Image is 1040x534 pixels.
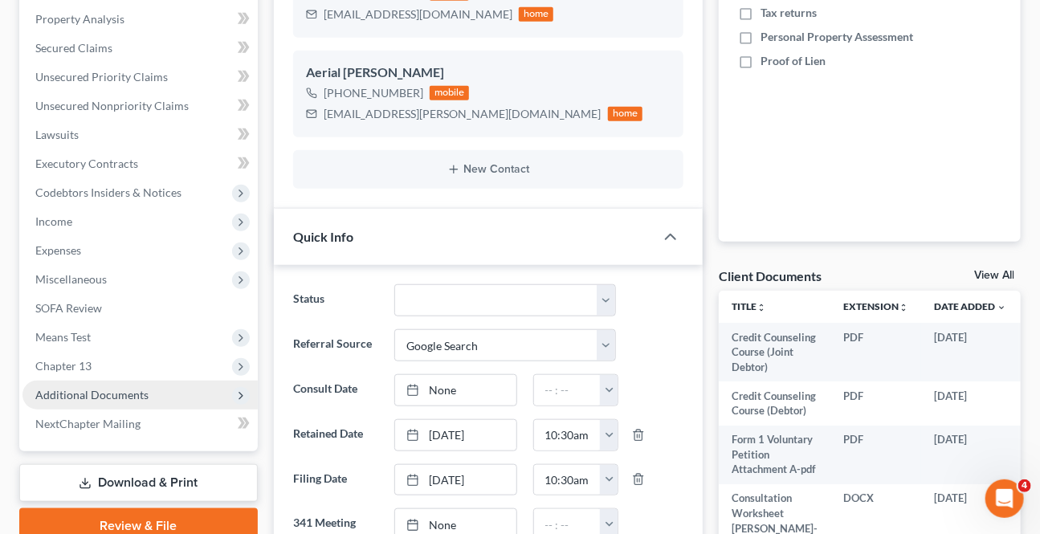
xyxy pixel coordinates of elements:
[293,229,353,244] span: Quick Info
[35,185,181,199] span: Codebtors Insiders & Notices
[997,303,1006,312] i: expand_more
[35,41,112,55] span: Secured Claims
[35,301,102,315] span: SOFA Review
[761,29,913,45] span: Personal Property Assessment
[285,464,387,496] label: Filing Date
[757,303,766,312] i: unfold_more
[719,381,830,426] td: Credit Counseling Course (Debtor)
[732,300,766,312] a: Titleunfold_more
[35,128,79,141] span: Lawsuits
[285,284,387,316] label: Status
[22,410,258,438] a: NextChapter Mailing
[761,5,817,21] span: Tax returns
[35,214,72,228] span: Income
[534,375,602,406] input: -- : --
[35,99,189,112] span: Unsecured Nonpriority Claims
[35,417,141,430] span: NextChapter Mailing
[830,426,921,484] td: PDF
[395,465,516,495] a: [DATE]
[22,92,258,120] a: Unsecured Nonpriority Claims
[22,63,258,92] a: Unsecured Priority Claims
[719,426,830,484] td: Form 1 Voluntary Petition Attachment A-pdf
[324,106,602,122] div: [EMAIL_ADDRESS][PERSON_NAME][DOMAIN_NAME]
[1018,479,1031,492] span: 4
[285,374,387,406] label: Consult Date
[285,419,387,451] label: Retained Date
[608,107,643,121] div: home
[830,323,921,381] td: PDF
[35,157,138,170] span: Executory Contracts
[921,426,1019,484] td: [DATE]
[22,120,258,149] a: Lawsuits
[35,70,168,84] span: Unsecured Priority Claims
[519,7,554,22] div: home
[534,465,602,495] input: -- : --
[921,323,1019,381] td: [DATE]
[35,12,124,26] span: Property Analysis
[974,270,1014,281] a: View All
[934,300,1006,312] a: Date Added expand_more
[921,381,1019,426] td: [DATE]
[306,163,671,176] button: New Contact
[22,149,258,178] a: Executory Contracts
[324,6,512,22] div: [EMAIL_ADDRESS][DOMAIN_NAME]
[22,34,258,63] a: Secured Claims
[430,86,470,100] div: mobile
[285,329,387,361] label: Referral Source
[899,303,908,312] i: unfold_more
[719,267,822,284] div: Client Documents
[35,359,92,373] span: Chapter 13
[35,272,107,286] span: Miscellaneous
[395,375,516,406] a: None
[22,5,258,34] a: Property Analysis
[830,381,921,426] td: PDF
[395,420,516,450] a: [DATE]
[19,464,258,502] a: Download & Print
[22,294,258,323] a: SOFA Review
[985,479,1024,518] iframe: Intercom live chat
[843,300,908,312] a: Extensionunfold_more
[324,85,423,101] div: [PHONE_NUMBER]
[35,330,91,344] span: Means Test
[719,323,830,381] td: Credit Counseling Course (Joint Debtor)
[35,388,149,402] span: Additional Documents
[534,420,602,450] input: -- : --
[306,63,671,83] div: Aerial [PERSON_NAME]
[761,53,826,69] span: Proof of Lien
[35,243,81,257] span: Expenses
